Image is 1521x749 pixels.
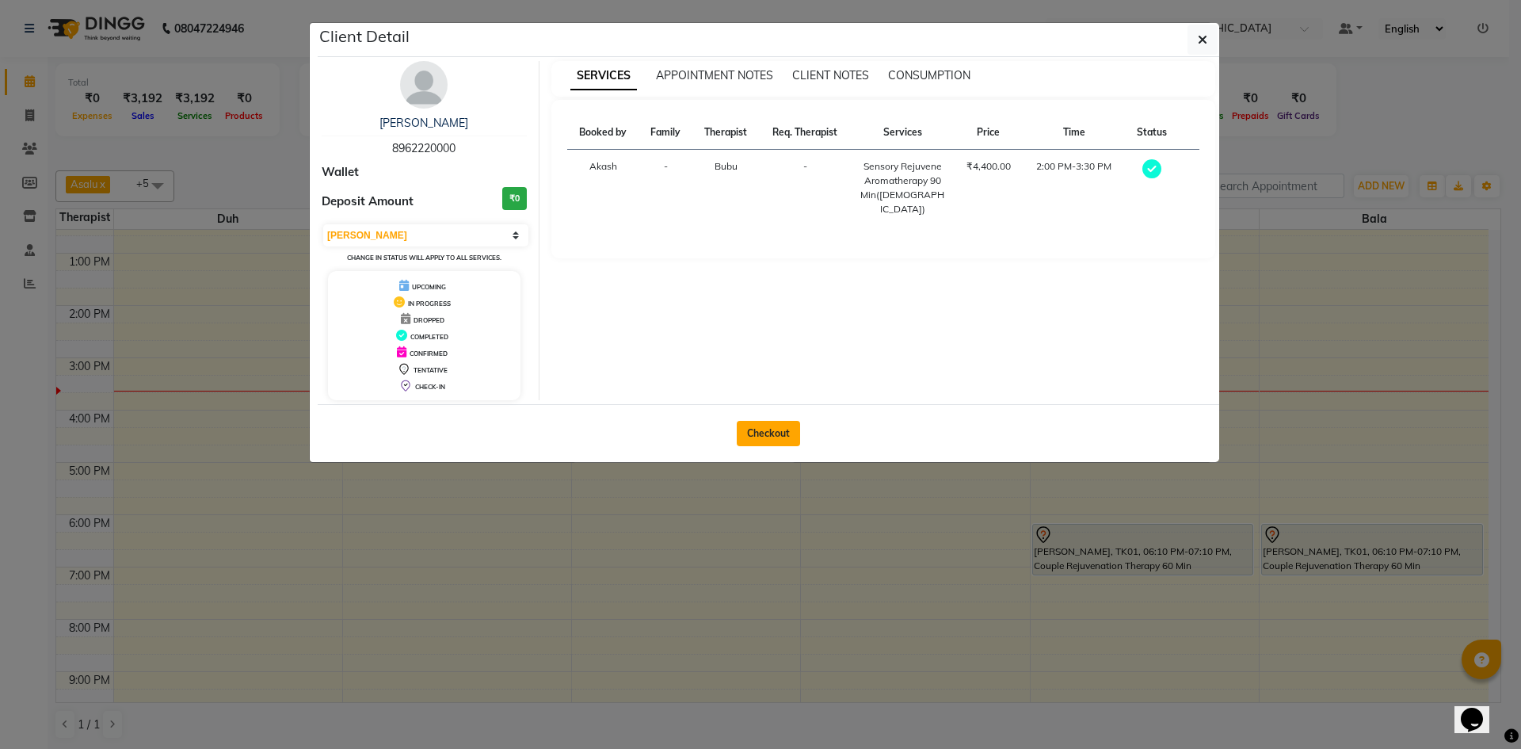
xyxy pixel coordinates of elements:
[502,187,527,210] h3: ₹0
[715,160,738,172] span: Bubu
[408,300,451,308] span: IN PROGRESS
[639,150,692,227] td: -
[851,116,954,150] th: Services
[760,116,851,150] th: Req. Therapist
[567,150,639,227] td: Akash
[347,254,501,262] small: Change in status will apply to all services.
[319,25,410,48] h5: Client Detail
[760,150,851,227] td: -
[570,62,637,90] span: SERVICES
[1023,150,1125,227] td: 2:00 PM-3:30 PM
[410,333,448,341] span: COMPLETED
[692,116,760,150] th: Therapist
[888,68,970,82] span: CONSUMPTION
[415,383,445,391] span: CHECK-IN
[400,61,448,109] img: avatar
[322,163,359,182] span: Wallet
[414,366,448,374] span: TENTATIVE
[954,116,1023,150] th: Price
[392,141,456,155] span: 8962220000
[1023,116,1125,150] th: Time
[322,193,414,211] span: Deposit Amount
[414,316,444,324] span: DROPPED
[410,350,448,357] span: CONFIRMED
[567,116,639,150] th: Booked by
[1454,686,1505,733] iframe: chat widget
[656,68,773,82] span: APPOINTMENT NOTES
[379,116,468,130] a: [PERSON_NAME]
[963,159,1013,174] div: ₹4,400.00
[860,159,944,216] div: Sensory Rejuvene Aromatherapy 90 Min([DEMOGRAPHIC_DATA])
[639,116,692,150] th: Family
[737,421,800,446] button: Checkout
[1126,116,1179,150] th: Status
[412,283,446,291] span: UPCOMING
[792,68,869,82] span: CLIENT NOTES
